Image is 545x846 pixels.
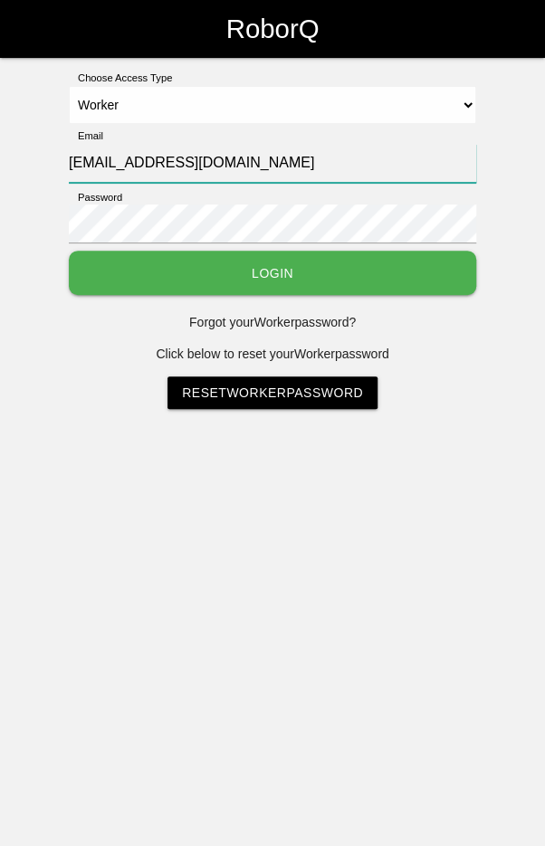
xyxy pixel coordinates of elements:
a: ResetWorkerPassword [167,376,378,409]
p: Forgot your Worker password? [69,313,476,332]
label: Email [69,128,103,144]
label: Password [69,190,122,205]
button: Login [69,251,476,295]
p: Click below to reset your Worker password [69,345,476,364]
label: Choose Access Type [69,71,172,86]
